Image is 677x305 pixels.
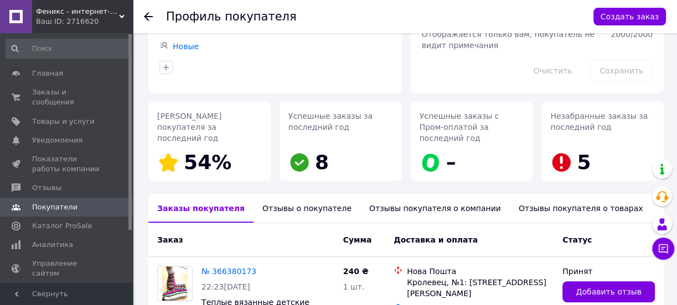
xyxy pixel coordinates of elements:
span: 8 [315,151,329,173]
span: Доставка и оплата [394,235,478,244]
span: Товары и услуги [32,117,95,127]
a: № 366380173 [201,267,256,276]
span: Управление сайтом [32,259,102,278]
div: Ваш ID: 2716620 [36,17,133,27]
span: 2000 / 2000 [611,30,653,39]
span: 22:23[DATE] [201,282,250,291]
div: Принят [562,266,655,277]
span: Статус [562,235,592,244]
span: Покупатели [32,202,77,212]
img: Фото товару [162,266,188,301]
div: Отзывы о покупателе [254,194,360,223]
span: Аналитика [32,240,73,250]
span: Успешные заказы за последний год [288,112,373,132]
div: Отзывы покупателя о товарах [510,194,652,223]
a: Новые [173,42,199,51]
span: Заказы и сообщения [32,87,102,107]
span: Отзывы [32,183,61,193]
span: Феникс - интернет-магазин детской и взрослой одежды [36,7,119,17]
div: Нова Пошта [407,266,554,277]
span: Показатели работы компании [32,154,102,174]
span: 1 шт. [343,282,365,291]
button: Добавить отзыв [562,281,655,302]
span: – [446,151,456,173]
span: Добавить отзыв [576,286,641,297]
span: Главная [32,69,63,78]
span: 240 ₴ [343,267,369,276]
span: Незабранные заказы за последний год [550,112,648,132]
div: Кролевец, №1: [STREET_ADDRESS][PERSON_NAME] [407,277,554,299]
span: 54% [184,151,231,173]
span: Каталог ProSale [32,221,92,231]
span: Сумма [343,235,372,244]
span: Уведомления [32,135,82,145]
span: Успешные заказы с Пром-оплатой за последний год [420,112,499,143]
span: Заказ [157,235,183,244]
div: Заказы покупателя [148,194,254,223]
span: [PERSON_NAME] покупателя за последний год [157,112,221,143]
div: Вернуться назад [144,11,153,22]
h1: Профиль покупателя [166,10,297,23]
div: Отзывы покупателя о компании [360,194,510,223]
button: Создать заказ [593,8,666,25]
button: Чат с покупателем [652,238,674,260]
span: 5 [577,151,591,173]
input: Поиск [6,39,130,59]
a: Фото товару [157,266,193,301]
